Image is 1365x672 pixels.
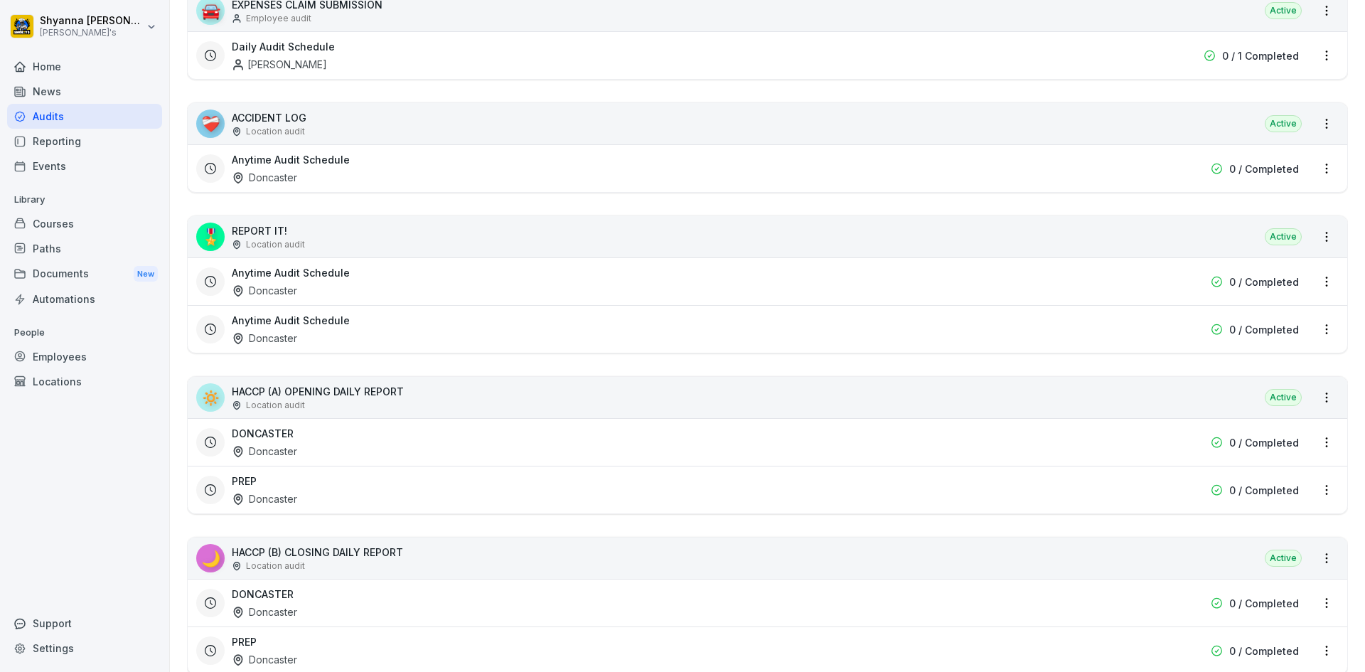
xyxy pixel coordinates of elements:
[1265,228,1302,245] div: Active
[7,54,162,79] a: Home
[232,152,350,167] h3: Anytime Audit Schedule
[1265,389,1302,406] div: Active
[196,110,225,138] div: ❤️‍🩹
[196,544,225,572] div: 🌙
[232,331,297,346] div: Doncaster
[7,236,162,261] a: Paths
[1229,596,1299,611] p: 0 / Completed
[232,634,257,649] h3: PREP
[7,104,162,129] a: Audits
[7,611,162,636] div: Support
[1229,274,1299,289] p: 0 / Completed
[232,313,350,328] h3: Anytime Audit Schedule
[7,188,162,211] p: Library
[232,545,403,560] p: HACCP (B) CLOSING DAILY REPORT
[1265,550,1302,567] div: Active
[246,560,305,572] p: Location audit
[40,28,144,38] p: [PERSON_NAME]'s
[232,265,350,280] h3: Anytime Audit Schedule
[7,261,162,287] a: DocumentsNew
[1229,161,1299,176] p: 0 / Completed
[7,636,162,661] a: Settings
[7,321,162,344] p: People
[232,587,294,602] h3: DONCASTER
[40,15,144,27] p: Shyanna [PERSON_NAME]
[246,238,305,251] p: Location audit
[232,57,327,72] div: [PERSON_NAME]
[1229,322,1299,337] p: 0 / Completed
[232,39,335,54] h3: Daily Audit Schedule
[7,154,162,178] a: Events
[232,474,257,489] h3: PREP
[1265,2,1302,19] div: Active
[7,261,162,287] div: Documents
[196,383,225,412] div: 🔅
[1222,48,1299,63] p: 0 / 1 Completed
[232,491,297,506] div: Doncaster
[232,604,297,619] div: Doncaster
[1265,115,1302,132] div: Active
[7,287,162,311] a: Automations
[232,283,297,298] div: Doncaster
[7,344,162,369] a: Employees
[7,129,162,154] a: Reporting
[1229,483,1299,498] p: 0 / Completed
[232,652,297,667] div: Doncaster
[1229,435,1299,450] p: 0 / Completed
[232,170,297,185] div: Doncaster
[7,79,162,104] a: News
[1229,644,1299,658] p: 0 / Completed
[134,266,158,282] div: New
[196,223,225,251] div: 🎖️
[232,110,306,125] p: ACCIDENT LOG
[232,223,305,238] p: REPORT IT!
[232,444,297,459] div: Doncaster
[246,125,305,138] p: Location audit
[7,211,162,236] a: Courses
[246,12,311,25] p: Employee audit
[7,369,162,394] a: Locations
[232,384,404,399] p: HACCP (A) OPENING DAILY REPORT
[232,426,294,441] h3: DONCASTER
[246,399,305,412] p: Location audit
